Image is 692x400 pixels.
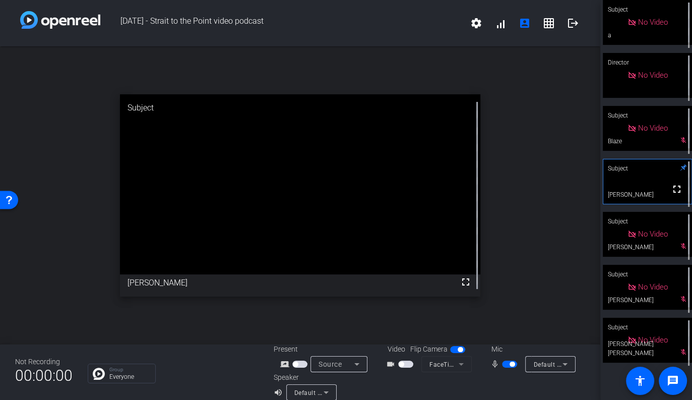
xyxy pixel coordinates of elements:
button: signal_cellular_alt [488,11,513,35]
span: No Video [638,124,668,133]
img: Chat Icon [93,368,105,380]
mat-icon: fullscreen [671,183,683,195]
mat-icon: fullscreen [460,276,472,288]
span: No Video [638,230,668,239]
div: Mic [481,344,582,355]
span: No Video [638,18,668,27]
span: Flip Camera [410,344,448,355]
span: No Video [638,71,668,80]
mat-icon: mic_none [490,358,502,370]
mat-icon: message [667,375,679,387]
mat-icon: screen_share_outline [280,358,292,370]
mat-icon: volume_up [274,386,286,398]
span: [DATE] - Strait to the Point video podcast [100,11,464,35]
span: Default - MacBook Pro Speakers (Built-in) [294,388,416,396]
span: Video [388,344,405,355]
mat-icon: account_box [519,17,531,29]
img: white-gradient.svg [20,11,100,29]
div: Subject [603,318,692,337]
mat-icon: accessibility [634,375,646,387]
div: Present [274,344,374,355]
div: Subject [120,94,480,122]
div: Director [603,53,692,72]
mat-icon: videocam_outline [386,358,398,370]
div: Subject [603,106,692,125]
mat-icon: settings [470,17,482,29]
mat-icon: grid_on [543,17,555,29]
span: No Video [638,282,668,292]
div: Subject [603,159,692,178]
span: 00:00:00 [15,363,73,388]
span: Source [319,360,342,368]
div: Subject [603,265,692,284]
div: Subject [603,212,692,231]
mat-icon: logout [567,17,579,29]
span: Default - MacBook Pro Microphone (Built-in) [533,360,663,368]
p: Group [109,367,150,372]
div: Speaker [274,372,334,383]
p: Everyone [109,374,150,380]
div: Not Recording [15,357,73,367]
span: No Video [638,335,668,345]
